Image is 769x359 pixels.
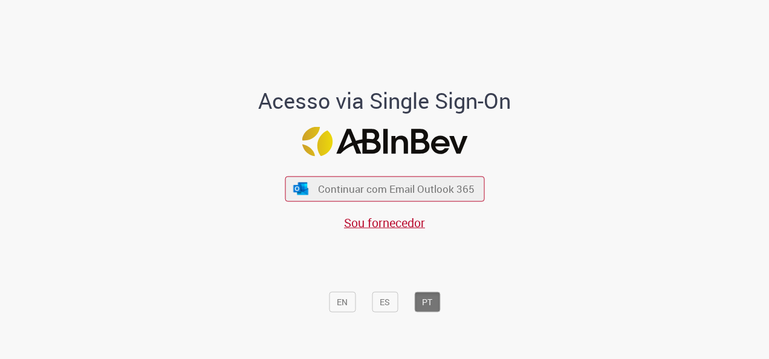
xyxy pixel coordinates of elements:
[329,291,355,312] button: EN
[293,182,310,195] img: ícone Azure/Microsoft 360
[217,88,553,112] h1: Acesso via Single Sign-On
[285,176,484,201] button: ícone Azure/Microsoft 360 Continuar com Email Outlook 365
[318,182,475,196] span: Continuar com Email Outlook 365
[344,214,425,230] a: Sou fornecedor
[414,291,440,312] button: PT
[372,291,398,312] button: ES
[302,127,467,157] img: Logo ABInBev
